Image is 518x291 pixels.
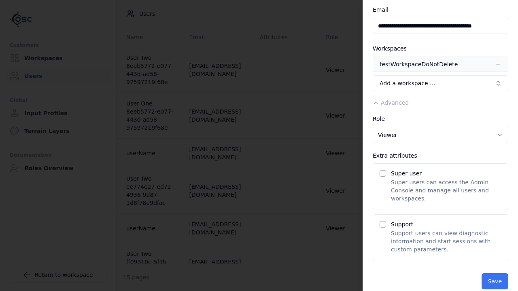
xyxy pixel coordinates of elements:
label: Workspaces [373,45,407,52]
div: testWorkspaceDoNotDelete [380,60,458,68]
div: Extra attributes [373,153,508,158]
button: Save [482,273,508,289]
label: Email [373,6,388,13]
p: Super users can access the Admin Console and manage all users and workspaces. [391,178,501,202]
p: Support users can view diagnostic information and start sessions with custom parameters. [391,229,501,253]
label: Role [373,116,385,122]
button: Advanced [373,99,409,107]
label: Support [391,221,413,228]
span: Add a workspace … [380,79,435,87]
span: Advanced [381,99,409,106]
label: Super user [391,170,422,177]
